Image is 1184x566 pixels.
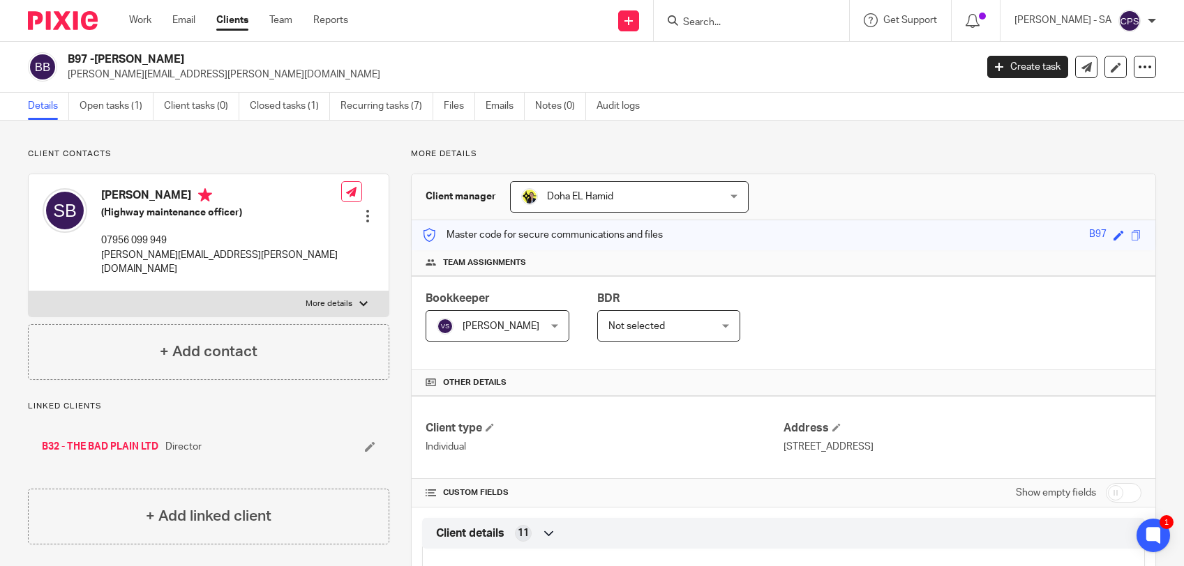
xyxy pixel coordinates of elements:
a: B32 - THE BAD PLAIN LTD [42,440,158,454]
h3: Client manager [426,190,496,204]
h4: + Add contact [160,341,257,362]
p: 07956 099 949 [101,234,341,247]
span: Doha EL Hamid [547,192,613,201]
img: Pixie [28,11,98,30]
img: svg%3E [28,52,57,82]
div: 1 [1160,515,1174,529]
span: Other details [443,377,507,388]
a: Clients [216,13,248,27]
span: 11 [518,526,529,540]
img: svg%3E [437,318,454,335]
a: Emails [486,93,525,120]
span: Not selected [608,321,665,331]
a: Audit logs [597,93,650,120]
label: Show empty fields [1016,486,1096,500]
img: svg%3E [1118,10,1141,32]
span: Get Support [883,15,937,25]
a: Client tasks (0) [164,93,239,120]
a: Email [172,13,195,27]
div: B97 [1089,227,1107,243]
input: Search [682,17,807,29]
h4: Address [784,421,1141,436]
span: Client details [436,526,504,541]
p: [PERSON_NAME] - SA [1014,13,1111,27]
p: Client contacts [28,148,389,160]
span: BDR [597,293,620,304]
p: [STREET_ADDRESS] [784,440,1141,454]
a: Work [129,13,151,27]
p: More details [306,298,352,309]
a: Create task [987,56,1068,78]
i: Primary [198,188,212,202]
a: Reports [313,13,348,27]
span: Director [165,440,202,454]
p: Master code for secure communications and files [422,228,663,242]
a: Files [444,93,475,120]
img: Doha-Starbridge.jpg [521,188,538,205]
h4: [PERSON_NAME] [101,188,341,206]
span: Team assignments [443,257,526,268]
p: More details [411,148,1156,160]
p: Individual [426,440,784,454]
p: [PERSON_NAME][EMAIL_ADDRESS][PERSON_NAME][DOMAIN_NAME] [68,68,966,82]
h4: Client type [426,421,784,436]
a: Details [28,93,69,120]
span: [PERSON_NAME] [463,321,539,331]
a: Closed tasks (1) [250,93,330,120]
p: Linked clients [28,401,389,412]
a: Team [269,13,292,27]
p: [PERSON_NAME][EMAIL_ADDRESS][PERSON_NAME][DOMAIN_NAME] [101,248,341,277]
a: Notes (0) [535,93,586,120]
h5: (Highway maintenance officer) [101,206,341,220]
span: Bookkeeper [426,293,490,304]
img: svg%3E [43,188,87,233]
h2: B97 -[PERSON_NAME] [68,52,786,67]
a: Recurring tasks (7) [340,93,433,120]
h4: CUSTOM FIELDS [426,487,784,498]
h4: + Add linked client [146,505,271,527]
a: Open tasks (1) [80,93,153,120]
